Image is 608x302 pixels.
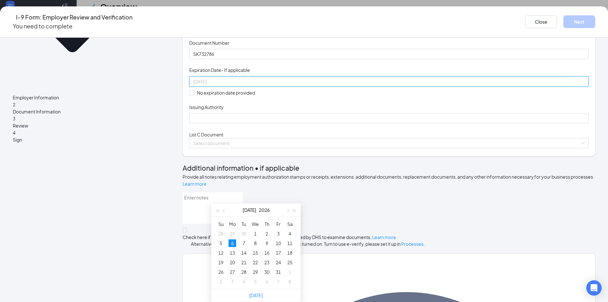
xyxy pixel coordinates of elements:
[227,238,238,248] td: 2026-07-06
[13,116,15,121] span: 3
[273,267,284,277] td: 2026-07-31
[273,258,284,267] td: 2026-07-24
[284,229,296,238] td: 2026-07-04
[253,164,299,172] span: • if applicable
[273,229,284,238] td: 2026-07-03
[273,277,284,286] td: 2026-08-07
[286,249,294,257] div: 18
[229,239,236,247] div: 6
[286,278,294,285] div: 8
[229,278,236,285] div: 3
[189,40,229,46] span: Document Number
[284,248,296,258] td: 2026-07-18
[227,267,238,277] td: 2026-07-27
[261,229,273,238] td: 2026-07-02
[525,15,557,28] button: Close
[284,219,296,229] th: Sa
[240,278,248,285] div: 4
[261,219,273,229] th: Th
[215,238,227,248] td: 2026-07-05
[217,278,225,285] div: 2
[227,229,238,238] td: 2026-06-29
[372,234,396,240] a: Learn more
[215,229,227,238] td: 2026-06-28
[284,277,296,286] td: 2026-08-08
[183,164,253,172] span: Additional information
[240,268,248,276] div: 28
[251,278,259,285] div: 5
[250,238,261,248] td: 2026-07-08
[238,229,250,238] td: 2026-06-30
[189,104,224,110] span: Issuing Authority
[284,238,296,248] td: 2026-07-11
[238,248,250,258] td: 2026-07-14
[240,230,248,237] div: 30
[563,15,595,28] button: Next
[13,136,158,143] span: Sign
[274,230,282,237] div: 3
[13,108,158,115] span: Document Information
[274,259,282,266] div: 24
[229,230,236,237] div: 29
[183,240,595,247] span: Alternative procedure is only allowed when e-verify is turned on. Turn to use e-verify, please se...
[16,13,132,22] h4: I-9 Form: Employer Review and Verification
[217,259,225,266] div: 19
[273,238,284,248] td: 2026-07-10
[238,277,250,286] td: 2026-08-04
[286,268,294,276] div: 1
[259,204,270,216] button: 2026
[274,278,282,285] div: 7
[274,239,282,247] div: 10
[263,239,271,247] div: 9
[13,122,158,129] span: Review
[183,228,187,232] input: Check here if you used an alternative procedure authorized by DHS to examine documents. Learn more
[250,267,261,277] td: 2026-07-29
[251,268,259,276] div: 29
[263,230,271,237] div: 2
[251,259,259,266] div: 22
[238,258,250,267] td: 2026-07-21
[261,238,273,248] td: 2026-07-09
[227,248,238,258] td: 2026-07-13
[261,248,273,258] td: 2026-07-16
[250,248,261,258] td: 2026-07-15
[217,230,225,237] div: 28
[229,268,236,276] div: 27
[273,219,284,229] th: Fr
[217,268,225,276] div: 26
[193,78,583,85] input: 07/06/2026
[240,249,248,257] div: 14
[273,248,284,258] td: 2026-07-17
[250,258,261,267] td: 2026-07-22
[261,258,273,267] td: 2026-07-23
[263,268,271,276] div: 30
[189,67,250,73] span: Expiration Date
[183,181,206,187] a: Learn more
[13,102,15,107] span: 2
[274,268,282,276] div: 31
[227,219,238,229] th: Mo
[240,259,248,266] div: 21
[250,277,261,286] td: 2026-08-05
[284,267,296,277] td: 2026-08-01
[401,241,424,247] span: Processes
[13,130,15,136] span: 4
[251,249,259,257] div: 15
[229,259,236,266] div: 20
[261,267,273,277] td: 2026-07-30
[229,249,236,257] div: 13
[221,67,250,73] span: - If applicable
[13,94,158,101] span: Employer Information
[249,292,263,298] a: [DATE]
[243,204,256,216] button: [DATE]
[217,249,225,257] div: 12
[250,219,261,229] th: We
[215,248,227,258] td: 2026-07-12
[286,230,294,237] div: 4
[284,258,296,267] td: 2026-07-25
[263,259,271,266] div: 23
[238,219,250,229] th: Tu
[274,249,282,257] div: 17
[189,132,223,137] span: List C Document
[227,277,238,286] td: 2026-08-03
